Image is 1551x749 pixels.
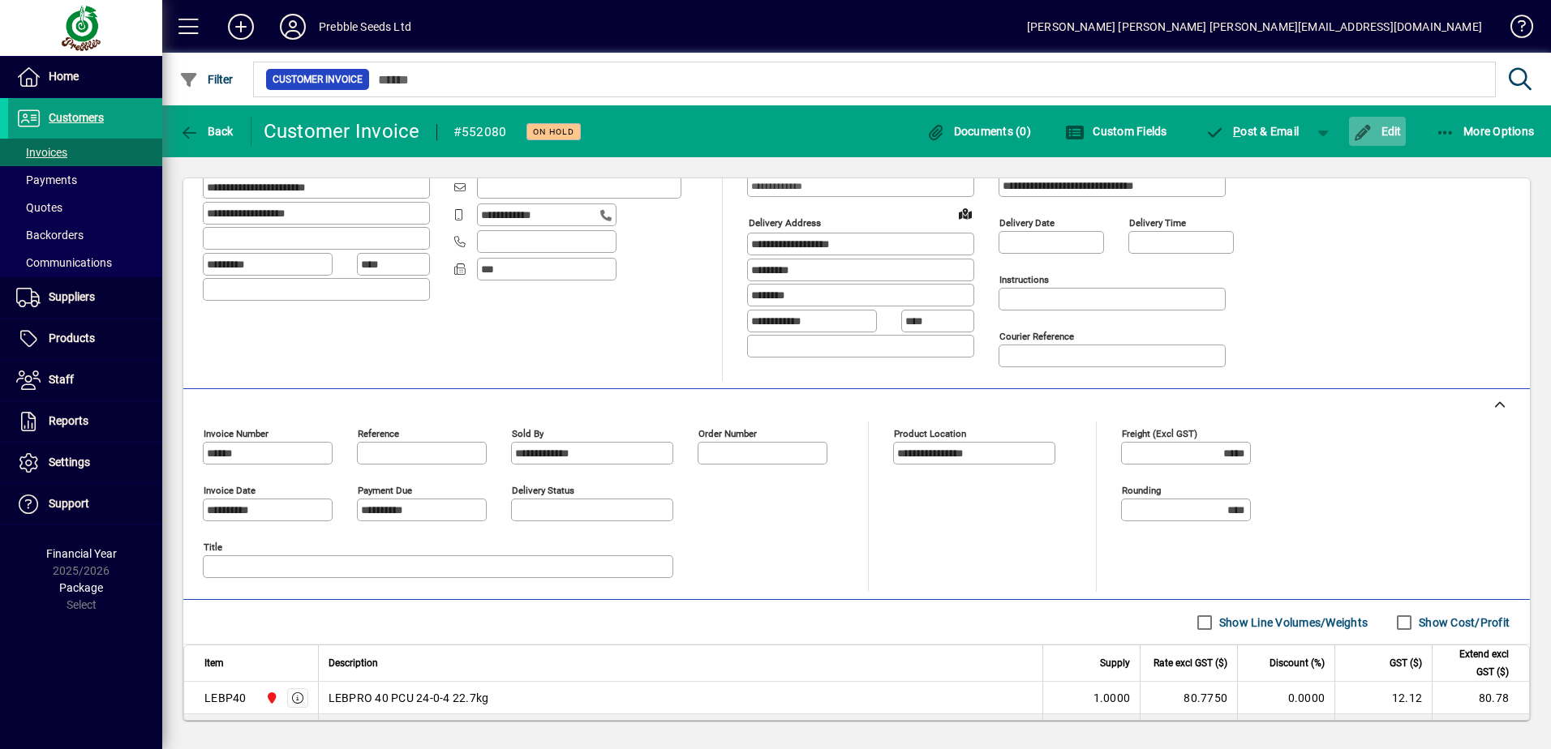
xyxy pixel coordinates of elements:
span: Customers [49,111,104,124]
span: Reports [49,414,88,427]
span: Discount (%) [1270,654,1325,672]
span: LEBPRO 40 PCU 24-0-4 22.7kg [329,690,489,706]
a: Suppliers [8,277,162,318]
button: Edit [1349,117,1406,146]
span: Item [204,654,224,672]
a: Communications [8,249,162,276]
button: Back [175,117,238,146]
button: More Options [1432,117,1539,146]
label: Show Cost/Profit [1416,614,1510,631]
td: 12.12 [1334,682,1432,714]
mat-label: Delivery time [1129,217,1186,229]
span: Documents (0) [926,125,1031,138]
span: Custom Fields [1065,125,1167,138]
button: Documents (0) [922,117,1035,146]
a: Products [8,319,162,359]
td: 0.0000 [1237,682,1334,714]
a: Home [8,57,162,97]
mat-label: Freight (excl GST) [1122,428,1197,439]
label: Show Line Volumes/Weights [1216,614,1368,631]
span: Suppliers [49,290,95,303]
mat-label: Order number [698,428,757,439]
span: GST ($) [1390,654,1422,672]
span: Backorders [16,229,84,242]
a: Support [8,484,162,524]
a: Quotes [8,194,162,221]
mat-label: Delivery date [999,217,1055,229]
mat-label: Payment due [358,485,412,496]
div: [PERSON_NAME] [PERSON_NAME] [PERSON_NAME][EMAIL_ADDRESS][DOMAIN_NAME] [1027,14,1482,40]
a: Invoices [8,139,162,166]
a: Settings [8,443,162,483]
span: Extend excl GST ($) [1442,645,1509,681]
app-page-header-button: Back [162,117,251,146]
div: 80.7750 [1150,690,1227,706]
a: Reports [8,401,162,442]
a: Staff [8,360,162,400]
span: Description [329,654,378,672]
span: Quotes [16,201,62,214]
button: Profile [267,12,319,41]
span: Back [179,125,234,138]
span: Communications [16,256,112,269]
mat-label: Title [204,541,222,553]
mat-label: Rounding [1122,485,1161,496]
a: Backorders [8,221,162,249]
span: Products [49,332,95,345]
mat-label: Product location [894,428,966,439]
span: Support [49,497,89,510]
button: Custom Fields [1061,117,1171,146]
span: Rate excl GST ($) [1154,654,1227,672]
mat-label: Reference [358,428,399,439]
mat-label: Courier Reference [999,331,1074,342]
div: #552080 [453,119,507,145]
mat-label: Instructions [999,274,1049,285]
span: PALMERSTON NORTH [261,689,280,707]
a: View on map [952,200,978,226]
a: Payments [8,166,162,194]
mat-label: Sold by [512,428,543,439]
span: On hold [533,126,574,137]
div: LEBP40 [204,690,247,706]
span: P [1233,125,1240,138]
span: Filter [179,73,234,86]
span: Financial Year [46,547,117,560]
button: Add [215,12,267,41]
span: Payments [16,173,77,186]
span: More Options [1436,125,1535,138]
td: 10.0000 [1237,714,1334,747]
span: Customer Invoice [273,71,363,88]
span: Staff [49,373,74,386]
span: 1.0000 [1093,690,1131,706]
div: Prebble Seeds Ltd [319,14,411,40]
span: Invoices [16,146,67,159]
button: Filter [175,65,238,94]
span: Package [59,581,103,594]
div: Customer Invoice [264,118,420,144]
span: Edit [1353,125,1402,138]
td: 6.44 [1334,714,1432,747]
span: Home [49,70,79,83]
span: Supply [1100,654,1130,672]
span: Settings [49,456,90,469]
button: Post & Email [1197,117,1308,146]
td: 80.78 [1432,682,1529,714]
mat-label: Delivery status [512,485,574,496]
mat-label: Invoice date [204,485,256,496]
span: ost & Email [1205,125,1300,138]
td: 42.93 [1432,714,1529,747]
mat-label: Invoice number [204,428,269,439]
a: Knowledge Base [1498,3,1531,56]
